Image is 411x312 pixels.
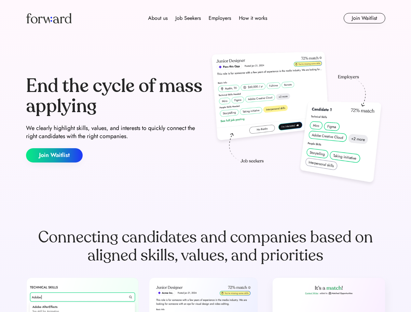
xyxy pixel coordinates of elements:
div: About us [148,14,168,22]
div: How it works [239,14,267,22]
div: Connecting candidates and companies based on aligned skills, values, and priorities [26,228,385,265]
div: Job Seekers [175,14,201,22]
button: Join Waitlist [344,13,385,23]
button: Join Waitlist [26,148,83,162]
div: End the cycle of mass applying [26,76,203,116]
img: hero-image.png [208,49,385,189]
img: Forward logo [26,13,72,23]
div: We clearly highlight skills, values, and interests to quickly connect the right candidates with t... [26,124,203,140]
div: Employers [209,14,231,22]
